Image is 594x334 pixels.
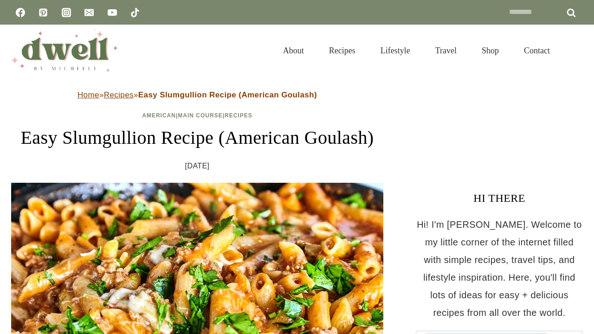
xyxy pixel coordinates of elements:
a: Recipes [225,112,252,119]
a: Pinterest [34,3,52,22]
strong: Easy Slumgullion Recipe (American Goulash) [138,90,317,99]
a: Shop [469,34,511,67]
span: | | [142,112,252,119]
a: About [271,34,316,67]
h1: Easy Slumgullion Recipe (American Goulash) [11,124,383,152]
a: Travel [423,34,469,67]
a: Lifestyle [368,34,423,67]
nav: Primary Navigation [271,34,562,67]
a: Main Course [178,112,222,119]
a: Recipes [316,34,368,67]
a: YouTube [103,3,122,22]
a: Instagram [57,3,76,22]
p: Hi! I'm [PERSON_NAME]. Welcome to my little corner of the internet filled with simple recipes, tr... [416,216,583,321]
a: Email [80,3,98,22]
time: [DATE] [185,159,210,173]
span: » » [77,90,317,99]
a: Contact [511,34,562,67]
a: Home [77,90,99,99]
h3: HI THERE [416,190,583,206]
a: American [142,112,176,119]
a: Facebook [11,3,30,22]
a: Recipes [104,90,134,99]
img: DWELL by michelle [11,29,118,72]
a: TikTok [126,3,144,22]
button: View Search Form [567,43,583,58]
